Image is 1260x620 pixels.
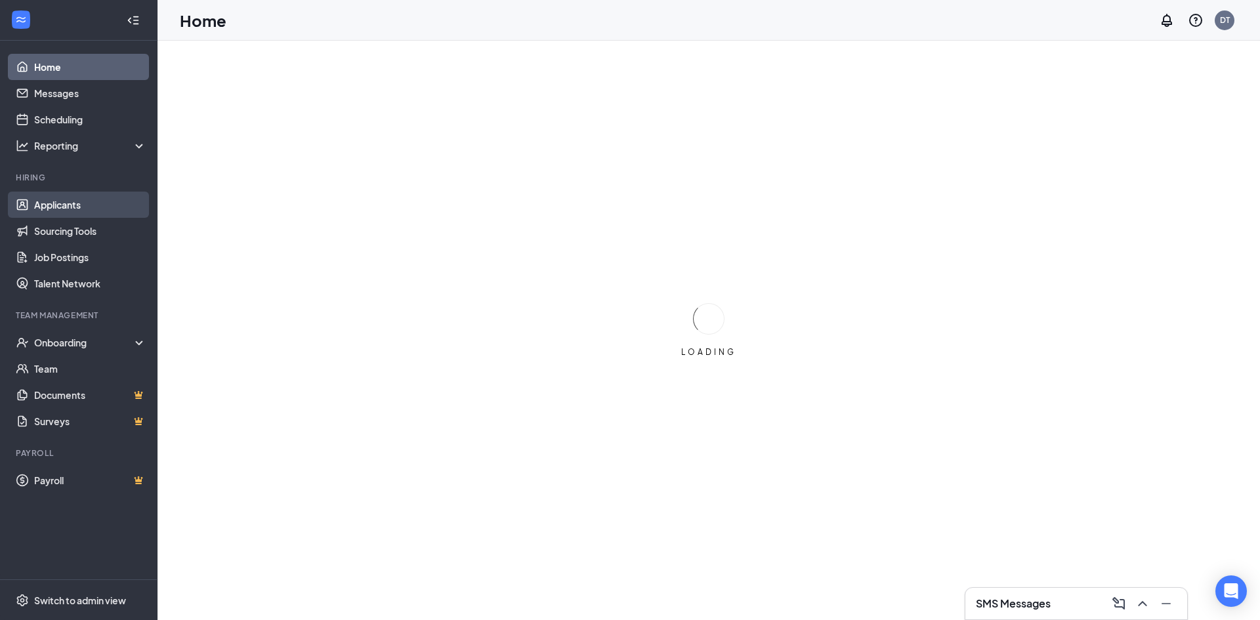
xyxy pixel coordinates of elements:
[1156,593,1177,614] button: Minimize
[34,408,146,434] a: SurveysCrown
[16,447,144,459] div: Payroll
[1132,593,1153,614] button: ChevronUp
[16,310,144,321] div: Team Management
[1215,575,1247,607] div: Open Intercom Messenger
[34,54,146,80] a: Home
[34,244,146,270] a: Job Postings
[34,192,146,218] a: Applicants
[1220,14,1230,26] div: DT
[1159,12,1175,28] svg: Notifications
[1111,596,1127,611] svg: ComposeMessage
[34,356,146,382] a: Team
[16,139,29,152] svg: Analysis
[34,80,146,106] a: Messages
[34,594,126,607] div: Switch to admin view
[16,336,29,349] svg: UserCheck
[180,9,226,31] h1: Home
[14,13,28,26] svg: WorkstreamLogo
[34,467,146,493] a: PayrollCrown
[676,346,742,358] div: LOADING
[16,172,144,183] div: Hiring
[16,594,29,607] svg: Settings
[127,14,140,27] svg: Collapse
[1188,12,1204,28] svg: QuestionInfo
[34,218,146,244] a: Sourcing Tools
[34,336,135,349] div: Onboarding
[34,106,146,133] a: Scheduling
[1108,593,1129,614] button: ComposeMessage
[976,596,1051,611] h3: SMS Messages
[1135,596,1150,611] svg: ChevronUp
[1158,596,1174,611] svg: Minimize
[34,382,146,408] a: DocumentsCrown
[34,139,147,152] div: Reporting
[34,270,146,297] a: Talent Network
